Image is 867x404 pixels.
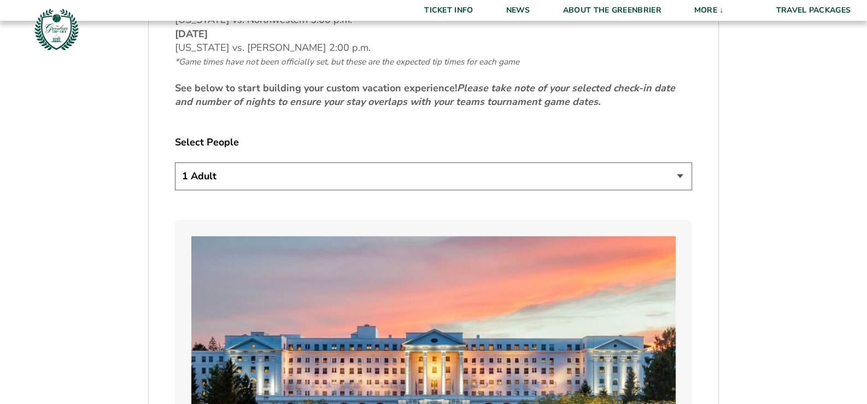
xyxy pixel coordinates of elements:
[175,81,675,108] strong: See below to start building your custom vacation experience!
[175,136,692,149] label: Select People
[33,5,80,53] img: Greenbrier Tip-Off
[175,27,208,40] strong: [DATE]
[175,56,519,67] span: *Game times have not been officially set, but these are the expected tip times for each game
[175,81,675,108] em: Please take note of your selected check-in date and number of nights to ensure your stay overlaps...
